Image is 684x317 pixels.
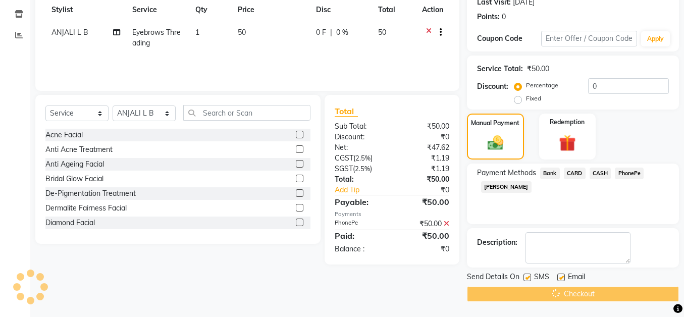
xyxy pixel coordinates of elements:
[183,105,310,121] input: Search or Scan
[526,94,541,103] label: Fixed
[534,272,549,284] span: SMS
[327,132,392,142] div: Discount:
[45,218,95,228] div: Diamond Facial
[355,154,371,162] span: 2.5%
[392,174,457,185] div: ₹50.00
[45,159,104,170] div: Anti Ageing Facial
[590,168,611,179] span: CASH
[392,230,457,242] div: ₹50.00
[132,28,181,47] span: Eyebrows Threading
[481,181,532,193] span: [PERSON_NAME]
[355,165,370,173] span: 2.5%
[327,230,392,242] div: Paid:
[327,142,392,153] div: Net:
[327,174,392,185] div: Total:
[615,168,644,179] span: PhonePe
[327,244,392,254] div: Balance :
[335,153,353,163] span: CGST
[392,153,457,164] div: ₹1.19
[316,27,326,38] span: 0 F
[403,185,457,195] div: ₹0
[238,28,246,37] span: 50
[327,196,392,208] div: Payable:
[477,64,523,74] div: Service Total:
[471,119,519,128] label: Manual Payment
[392,142,457,153] div: ₹47.62
[336,27,348,38] span: 0 %
[327,153,392,164] div: ( )
[392,121,457,132] div: ₹50.00
[330,27,332,38] span: |
[335,106,358,117] span: Total
[527,64,549,74] div: ₹50.00
[45,144,113,155] div: Anti Acne Treatment
[335,164,353,173] span: SGST
[540,168,560,179] span: Bank
[335,210,449,219] div: Payments
[477,168,536,178] span: Payment Methods
[45,188,136,199] div: De-Pigmentation Treatment
[477,12,500,22] div: Points:
[327,121,392,132] div: Sub Total:
[51,28,88,37] span: ANJALI L B
[467,272,519,284] span: Send Details On
[477,81,508,92] div: Discount:
[483,134,508,152] img: _cash.svg
[526,81,558,90] label: Percentage
[378,28,386,37] span: 50
[392,164,457,174] div: ₹1.19
[392,196,457,208] div: ₹50.00
[327,219,392,229] div: PhonePe
[392,132,457,142] div: ₹0
[541,31,637,46] input: Enter Offer / Coupon Code
[641,31,670,46] button: Apply
[195,28,199,37] span: 1
[568,272,585,284] span: Email
[477,237,517,248] div: Description:
[392,244,457,254] div: ₹0
[502,12,506,22] div: 0
[327,164,392,174] div: ( )
[45,174,103,184] div: Bridal Glow Facial
[554,133,581,154] img: _gift.svg
[392,219,457,229] div: ₹50.00
[45,130,83,140] div: Acne Facial
[564,168,586,179] span: CARD
[477,33,541,44] div: Coupon Code
[327,185,403,195] a: Add Tip
[550,118,585,127] label: Redemption
[45,203,127,214] div: Dermalite Fairness Facial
